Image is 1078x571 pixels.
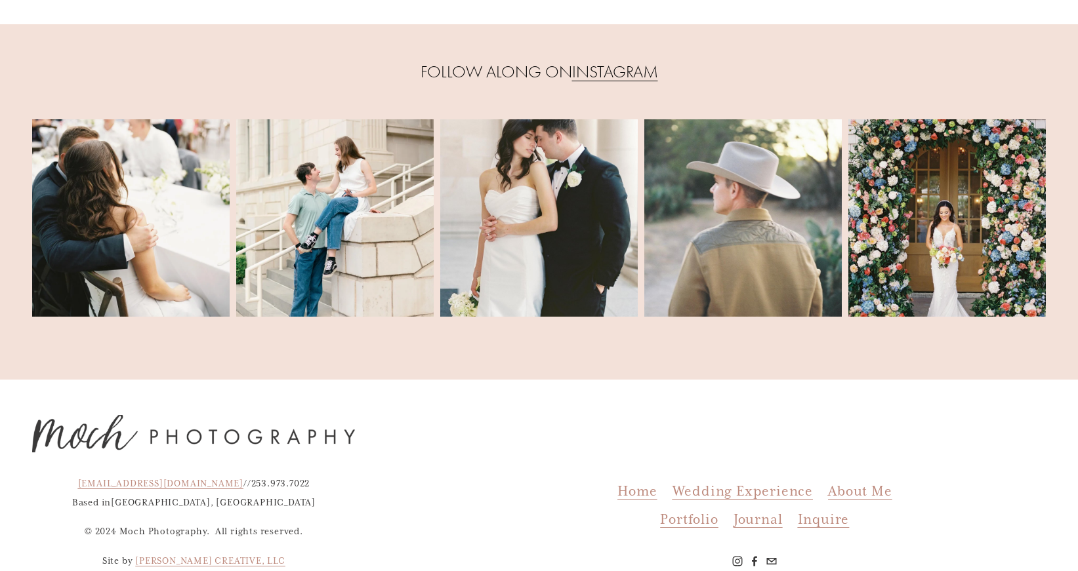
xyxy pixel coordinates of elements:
span: Inquire [798,511,850,528]
span: [GEOGRAPHIC_DATA], [GEOGRAPHIC_DATA] [111,497,316,508]
a: Instagram [732,556,743,566]
a: Wedding Experience [673,477,813,505]
img: Sweet moments on film of Justus and Bradley from their June wedding in the PNW 🥰 Thanks @stormype... [32,87,230,349]
a: Journal [734,505,783,534]
img: Happy birthday to this silver fox 🥳 Happy 39th I mean 29th birthday babe! There is no one like yo... [644,87,842,349]
img: It just feels like summer whenever I look back at this session 🥰 you would have said the same if ... [236,87,434,349]
span: © 2024 Moch Photography. All rights reserved. [85,526,303,537]
a: Portfolio [660,505,718,534]
a: Facebook [749,556,760,566]
a: Home [617,477,657,505]
span: [EMAIL_ADDRESS][DOMAIN_NAME] [78,478,243,489]
span: Journal [734,511,783,528]
a: [PERSON_NAME] CREATIVE, LLC [135,552,285,571]
img: What a beautiful day this was for Molly and John 🩷 one of her favorite places is the capitol at O... [440,87,638,349]
span: Portfolio [660,511,718,528]
span: About Me [828,482,892,500]
a: [EMAIL_ADDRESS][DOMAIN_NAME] [78,475,243,494]
a: INSTAGRAM [572,62,658,81]
span: // [243,478,251,489]
a: About Me [828,477,892,505]
span: Wedding Experience [673,482,813,500]
span: Home [617,482,657,500]
img: What an incredibly detailed wedding for the sweetest couple 🩷 getting around to sharing these stu... [848,87,1046,349]
a: Inquire [798,505,850,534]
p: 253.973.7022 Based in [32,475,355,513]
span: Site by [102,555,133,566]
a: hello@mochsnyder.com [766,556,777,566]
h4: FOLLOW ALONG ON [32,60,1045,83]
